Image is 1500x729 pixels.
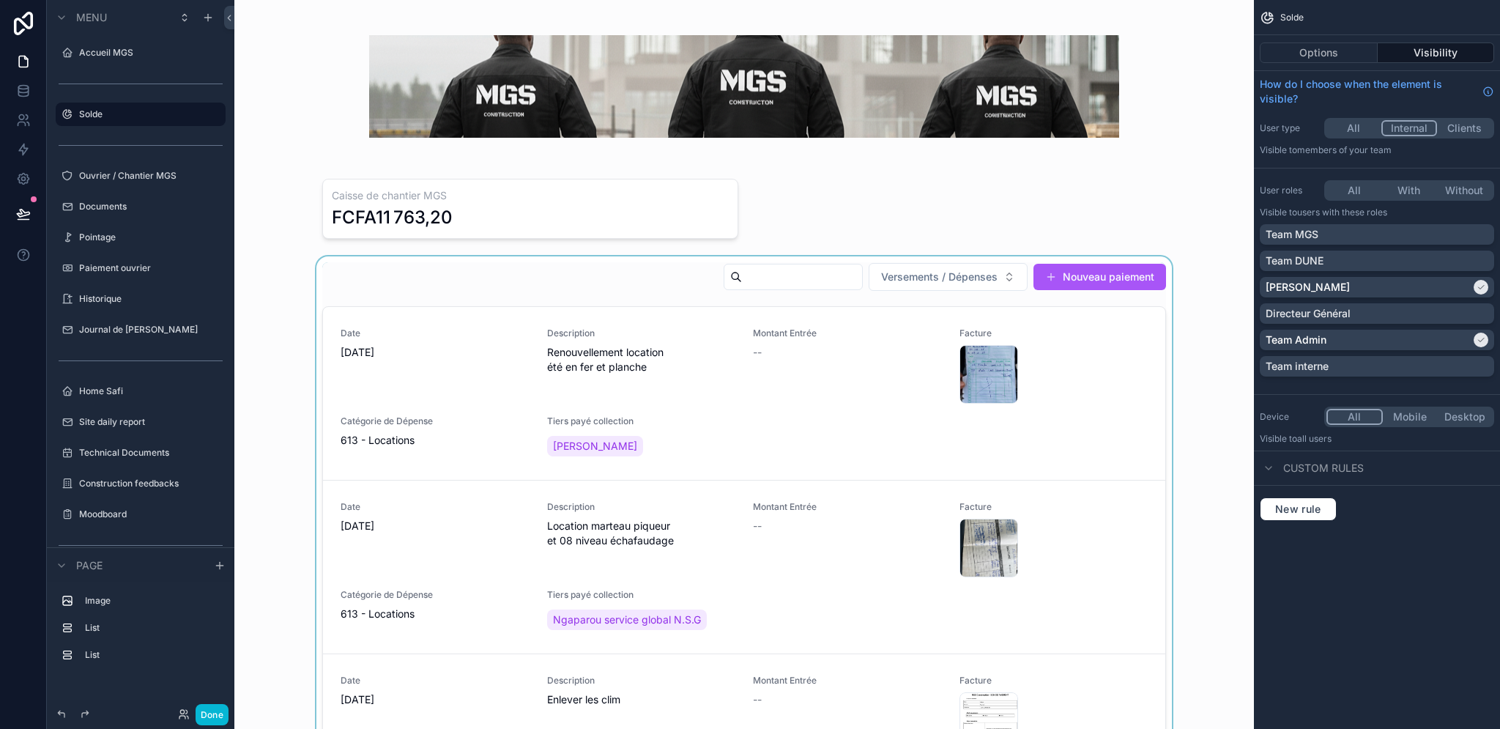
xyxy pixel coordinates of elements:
span: Page [76,558,103,573]
button: Done [196,704,229,725]
p: Team DUNE [1266,254,1323,268]
label: Construction feedbacks [79,478,223,489]
label: Journal de [PERSON_NAME] [79,324,223,336]
p: Visible to [1260,207,1494,218]
label: List [85,649,220,661]
p: Visible to [1260,144,1494,156]
label: Historique [79,293,223,305]
label: Moodboard [79,508,223,520]
button: New rule [1260,497,1337,521]
label: Site daily report [79,416,223,428]
label: Ouvrier / Chantier MGS [79,170,223,182]
span: Solde [1280,12,1304,23]
p: Directeur Général [1266,306,1351,321]
label: Accueil MGS [79,47,223,59]
button: Options [1260,42,1378,63]
a: How do I choose when the element is visible? [1260,77,1494,106]
button: Mobile [1383,409,1438,425]
label: User roles [1260,185,1318,196]
button: All [1326,182,1381,199]
span: How do I choose when the element is visible? [1260,77,1477,106]
button: All [1326,409,1383,425]
span: Custom rules [1283,461,1364,475]
button: Clients [1437,120,1492,136]
label: Pointage [79,232,223,243]
button: Visibility [1378,42,1495,63]
label: Documents [79,201,223,212]
button: Internal [1381,120,1438,136]
p: Team MGS [1266,227,1318,242]
span: Menu [76,10,107,25]
span: Members of your team [1297,144,1392,155]
label: Paiement ouvrier [79,262,223,274]
button: Without [1437,182,1492,199]
label: Solde [79,108,217,120]
p: Visible to [1260,433,1494,445]
label: User type [1260,122,1318,134]
label: Device [1260,411,1318,423]
p: Team Admin [1266,333,1326,347]
button: All [1326,120,1381,136]
button: Desktop [1437,409,1492,425]
label: List [85,622,220,634]
span: Users with these roles [1297,207,1387,218]
div: scrollable content [47,582,234,681]
button: With [1381,182,1436,199]
p: [PERSON_NAME] [1266,280,1350,295]
label: Image [85,595,220,607]
p: Team interne [1266,359,1329,374]
label: Technical Documents [79,447,223,459]
label: Home Safi [79,385,223,397]
span: New rule [1269,503,1327,516]
span: all users [1297,433,1332,444]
